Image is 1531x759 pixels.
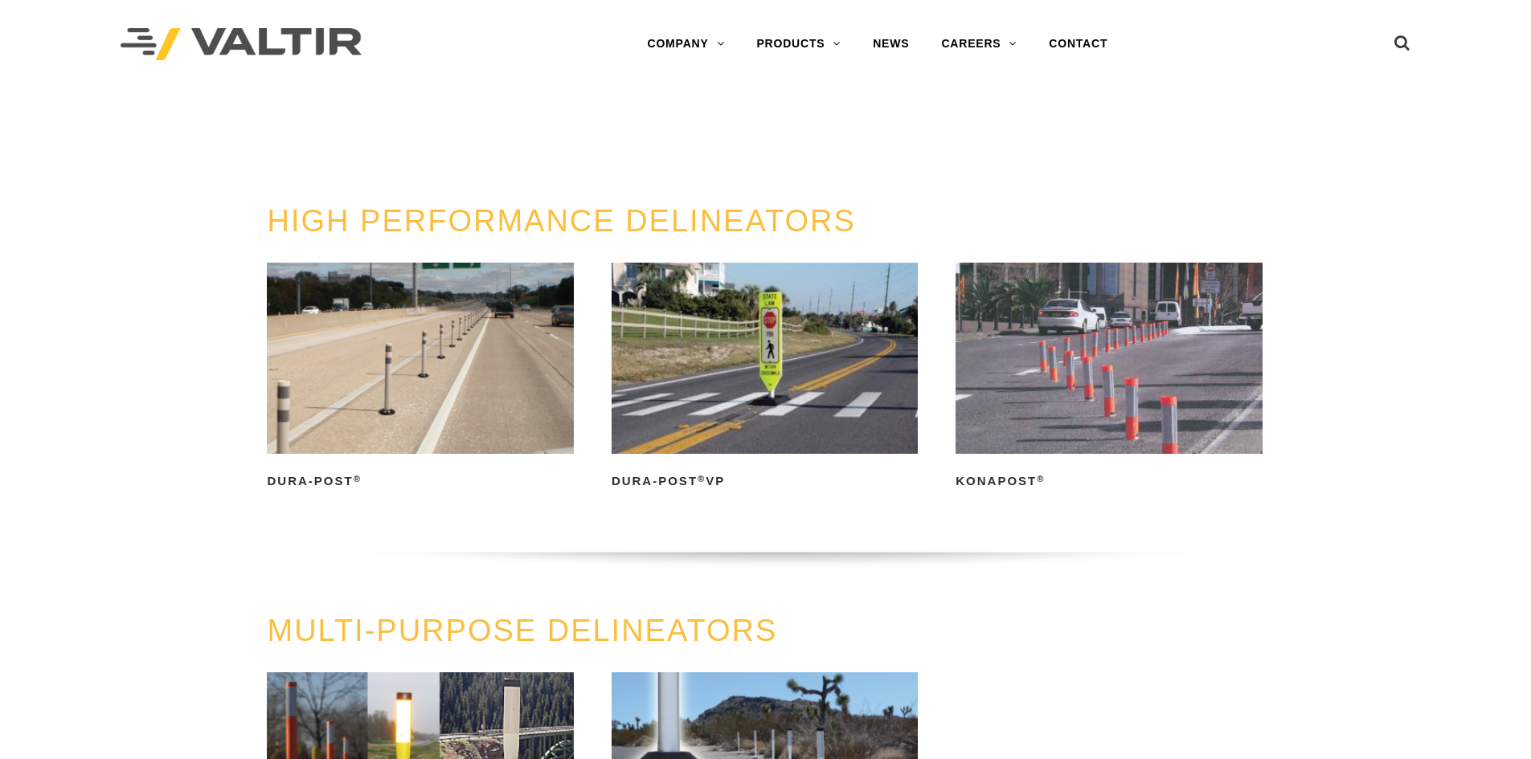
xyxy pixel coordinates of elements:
a: NEWS [857,28,925,60]
a: Dura-Post®VP [612,263,918,494]
h2: Dura-Post VP [612,468,918,494]
h2: KonaPost [956,468,1262,494]
a: KonaPost® [956,263,1262,494]
a: CONTACT [1033,28,1124,60]
a: MULTI-PURPOSE DELINEATORS [267,614,777,647]
sup: ® [698,474,706,484]
img: Valtir [121,28,362,61]
a: HIGH PERFORMANCE DELINEATORS [267,204,855,238]
sup: ® [1037,474,1045,484]
sup: ® [354,474,362,484]
a: CAREERS [925,28,1033,60]
a: COMPANY [631,28,740,60]
a: Dura-Post® [267,263,573,494]
a: PRODUCTS [740,28,857,60]
h2: Dura-Post [267,468,573,494]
